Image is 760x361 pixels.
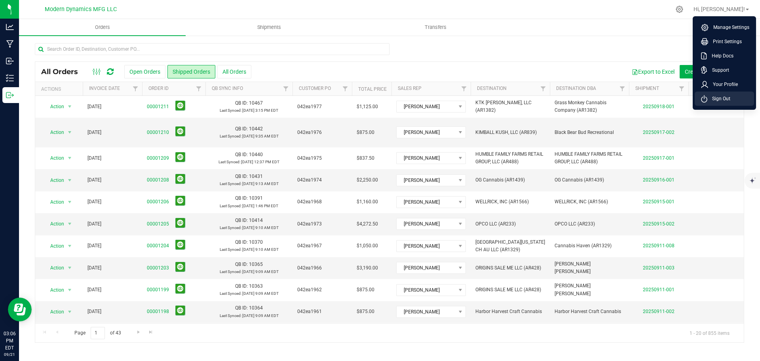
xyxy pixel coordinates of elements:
[242,204,278,208] span: [DATE] 1:46 PM EDT
[249,218,263,223] span: 10414
[627,65,680,78] button: Export to Excel
[241,160,279,164] span: [DATE] 12:37 PM EDT
[397,262,456,273] span: [PERSON_NAME]
[19,19,186,36] a: Orders
[242,181,279,186] span: [DATE] 9:13 AM EDT
[147,129,169,136] a: 00001210
[147,155,169,162] a: 00001209
[242,291,279,296] span: [DATE] 9:09 AM EDT
[145,327,157,338] a: Go to the last page
[701,66,751,74] a: Support
[537,82,550,96] a: Filter
[147,198,169,206] a: 00001206
[148,86,169,91] a: Order ID
[477,86,507,91] a: Destination
[43,101,65,112] span: Action
[235,283,248,289] span: QB ID:
[147,176,169,184] a: 00001208
[708,80,738,88] span: Your Profile
[235,262,248,267] span: QB ID:
[643,287,674,292] a: 20250911-001
[65,241,75,252] span: select
[339,82,352,96] a: Filter
[475,176,545,184] span: OG Cannabis (AR1439)
[87,198,101,206] span: [DATE]
[357,198,378,206] span: $1,160.00
[643,243,674,248] a: 20250911-008
[43,306,65,317] span: Action
[555,151,624,166] span: HUMBLE FAMILY FARMS RETAIL GROUP, LLC (AR488)
[643,221,674,227] a: 20250915-002
[242,225,279,230] span: [DATE] 9:10 AM EDT
[675,82,688,96] a: Filter
[235,174,248,179] span: QB ID:
[235,239,248,245] span: QB ID:
[357,286,374,294] span: $875.00
[6,91,14,99] inline-svg: Outbound
[297,286,347,294] span: 042ea1962
[297,308,347,315] span: 042ea1961
[643,130,674,135] a: 20250917-002
[707,52,733,60] span: Help Docs
[133,327,144,338] a: Go to the next page
[4,330,15,351] p: 03:06 PM EDT
[297,264,347,272] span: 042ea1966
[43,285,65,296] span: Action
[397,285,456,296] span: [PERSON_NAME]
[358,86,387,92] a: Total Price
[357,264,378,272] span: $3,190.00
[6,74,14,82] inline-svg: Inventory
[186,19,352,36] a: Shipments
[65,127,75,138] span: select
[556,86,596,91] a: Destination DBA
[695,92,754,106] li: Sign Out
[643,177,674,183] a: 20250916-001
[297,155,347,162] span: 042ea1975
[249,100,263,106] span: 10467
[357,308,374,315] span: $875.00
[643,265,674,271] a: 20250911-003
[475,239,545,254] span: [GEOGRAPHIC_DATA][US_STATE] CH AU LLC (AR1329)
[357,242,378,250] span: $1,050.00
[35,43,389,55] input: Search Order ID, Destination, Customer PO...
[147,286,169,294] a: 00001199
[65,197,75,208] span: select
[147,220,169,228] a: 00001205
[397,153,456,164] span: [PERSON_NAME]
[475,220,545,228] span: OPCO LLC (AR233)
[220,247,241,252] span: Last Synced:
[397,127,456,138] span: [PERSON_NAME]
[147,264,169,272] a: 00001203
[220,269,241,274] span: Last Synced:
[167,65,215,78] button: Shipped Orders
[242,269,279,274] span: [DATE] 9:09 AM EDT
[68,327,127,339] span: Page of 43
[414,24,457,31] span: Transfers
[235,305,248,311] span: QB ID:
[279,82,293,96] a: Filter
[555,242,624,250] span: Cannabis Haven (AR1329)
[87,176,101,184] span: [DATE]
[43,241,65,252] span: Action
[555,129,624,136] span: Black Bear Bud Recreational
[242,313,279,318] span: [DATE] 9:09 AM EDT
[397,175,456,186] span: [PERSON_NAME]
[397,101,456,112] span: [PERSON_NAME]
[87,103,101,111] span: [DATE]
[249,126,263,132] span: 10442
[475,286,545,294] span: ORIGINS SALE ME LLC (AR428)
[87,220,101,228] span: [DATE]
[147,242,169,250] a: 00001204
[397,197,456,208] span: [PERSON_NAME]
[475,129,545,136] span: KIMBALL KUSH, LLC (AR839)
[87,286,101,294] span: [DATE]
[65,101,75,112] span: select
[235,126,248,132] span: QB ID:
[297,242,347,250] span: 042ea1967
[616,82,629,96] a: Filter
[643,309,674,314] a: 20250911-002
[129,82,142,96] a: Filter
[220,108,241,113] span: Last Synced:
[6,23,14,31] inline-svg: Analytics
[242,134,279,138] span: [DATE] 9:35 AM EDT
